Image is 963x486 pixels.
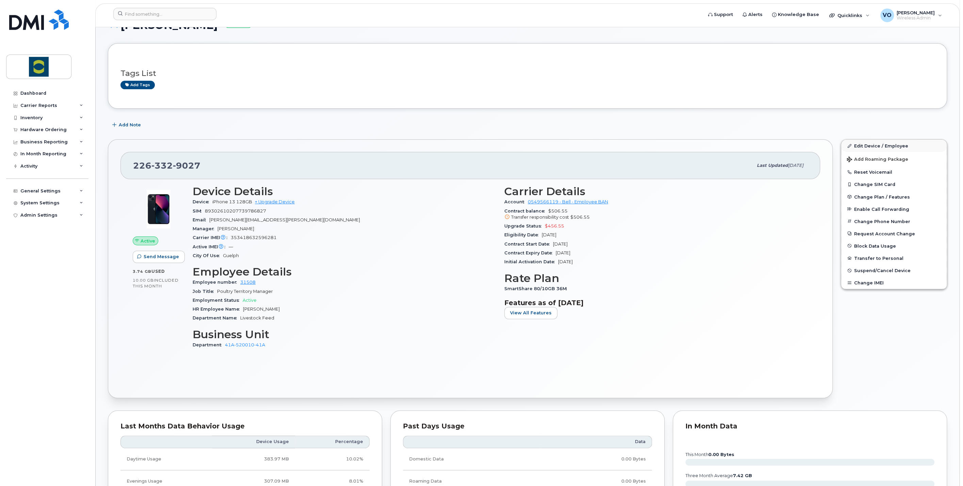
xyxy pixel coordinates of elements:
span: $506.55 [570,215,590,220]
span: Employee number [193,280,240,285]
div: Past Days Usage [403,423,652,430]
button: Block Data Usage [841,240,947,252]
span: Upgrade Status [504,223,545,229]
button: Change IMEI [841,277,947,289]
span: SmartShare 80/10GB 36M [504,286,570,291]
span: [PERSON_NAME][EMAIL_ADDRESS][PERSON_NAME][DOMAIN_NAME] [209,217,360,222]
span: Support [714,11,733,18]
span: $506.55 [504,208,808,221]
span: 3.74 GB [133,269,151,274]
span: [DATE] [542,232,556,237]
a: 31508 [240,280,256,285]
button: Request Account Change [841,228,947,240]
span: 332 [151,160,173,171]
div: Last Months Data Behavior Usage [120,423,370,430]
span: Employment Status [193,298,243,303]
td: Domestic Data [403,448,540,470]
h3: Features as of [DATE] [504,299,808,307]
span: Active IMEI [193,244,229,249]
span: Add Roaming Package [847,157,908,163]
span: Add Note [119,122,141,128]
div: Quicklinks [825,9,874,22]
span: Manager [193,226,217,231]
span: 89302610207739786827 [205,208,266,214]
span: Initial Activation Date [504,259,558,264]
tspan: 0.00 Bytes [708,452,734,457]
h3: Device Details [193,185,496,198]
span: Contract Start Date [504,241,553,247]
span: Active [141,238,155,244]
span: Account [504,199,528,204]
td: Daytime Usage [120,448,212,470]
span: Poultry Territory Manager [217,289,273,294]
span: VO [883,11,892,19]
a: 0549566119 - Bell - Employee BAN [528,199,608,204]
span: [PERSON_NAME] [217,226,254,231]
span: Suspend/Cancel Device [854,268,911,273]
a: + Upgrade Device [255,199,295,204]
a: Alerts [738,8,767,21]
text: three month average [685,473,752,478]
th: Percentage [295,436,370,448]
span: Eligibility Date [504,232,542,237]
button: Change SIM Card [841,178,947,190]
span: 9027 [173,160,200,171]
h3: Employee Details [193,266,496,278]
span: Enable Call Forwarding [854,206,909,211]
h3: Carrier Details [504,185,808,198]
span: Send Message [144,253,179,260]
button: Add Roaming Package [841,152,947,166]
span: 226 [133,160,200,171]
span: Job Title [193,289,217,294]
span: [DATE] [553,241,568,247]
span: Wireless Admin [897,15,935,21]
span: used [151,269,165,274]
span: [PERSON_NAME] [897,10,935,15]
th: Device Usage [212,436,295,448]
button: Add Note [108,119,147,131]
button: Transfer to Personal [841,252,947,264]
button: Send Message [133,251,185,263]
span: included this month [133,278,179,289]
span: View All Features [510,310,552,316]
span: Contract Expiry Date [504,250,556,255]
span: Change Plan / Features [854,194,910,199]
a: Add tags [120,81,155,89]
h3: Rate Plan [504,272,808,284]
span: Last updated [757,163,788,168]
span: Transfer responsibility cost [511,215,569,220]
span: Guelph [223,253,239,258]
span: Knowledge Base [778,11,819,18]
text: this month [685,452,734,457]
td: 0.00 Bytes [540,448,652,470]
span: Department Name [193,315,240,320]
span: [PERSON_NAME] [243,307,280,312]
button: Change Phone Number [841,215,947,228]
a: Knowledge Base [767,8,824,21]
input: Find something... [113,8,216,20]
span: City Of Use [193,253,223,258]
h3: Tags List [120,69,934,78]
span: HR Employee Name [193,307,243,312]
tspan: 7.42 GB [733,473,752,478]
button: Change Plan / Features [841,191,947,203]
a: 41A-520010-41A [225,342,265,347]
span: [DATE] [558,259,573,264]
td: 383.97 MB [212,448,295,470]
div: In Month Data [685,423,934,430]
div: Valerie O'Sullivan [876,9,947,22]
span: Contract balance [504,208,548,214]
span: 10.00 GB [133,278,154,283]
button: View All Features [504,307,557,319]
a: Support [703,8,738,21]
img: image20231002-3703462-1ig824h.jpeg [138,189,179,230]
span: Department [193,342,225,347]
span: iPhone 13 128GB [212,199,252,204]
span: Email [193,217,209,222]
span: Carrier IMEI [193,235,231,240]
td: 10.02% [295,448,370,470]
span: Active [243,298,257,303]
span: [DATE] [556,250,570,255]
span: Livestock Feed [240,315,274,320]
button: Suspend/Cancel Device [841,264,947,277]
